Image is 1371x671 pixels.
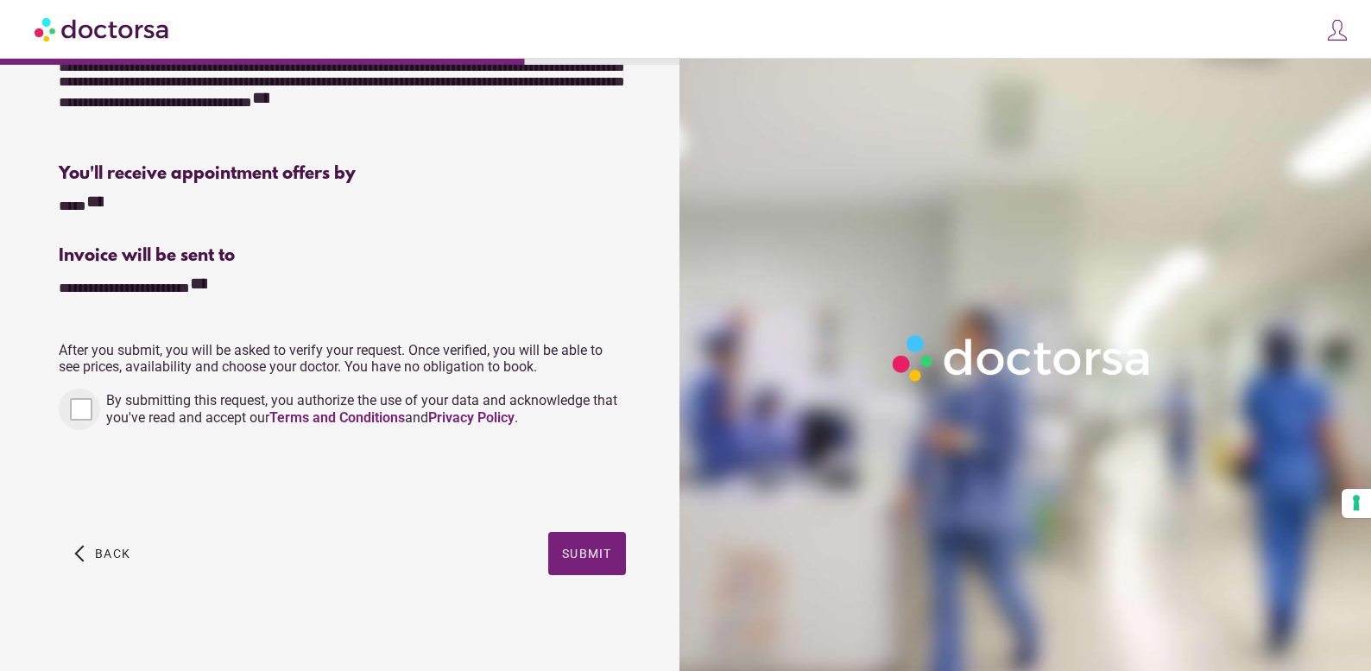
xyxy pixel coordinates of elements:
[428,409,515,426] a: Privacy Policy
[59,447,321,515] iframe: reCAPTCHA
[59,342,625,375] p: After you submit, you will be asked to verify your request. Once verified, you will be able to se...
[1342,489,1371,518] button: Your consent preferences for tracking technologies
[269,409,405,426] a: Terms and Conditions
[1325,18,1349,42] img: icons8-customer-100.png
[59,164,625,184] div: You'll receive appointment offers by
[562,547,612,560] span: Submit
[885,327,1159,389] img: Logo-Doctorsa-trans-White-partial-flat.png
[35,9,171,48] img: Doctorsa.com
[95,547,130,560] span: Back
[548,532,626,575] button: Submit
[106,392,617,426] span: By submitting this request, you authorize the use of your data and acknowledge that you've read a...
[59,246,625,266] div: Invoice will be sent to
[67,532,137,575] button: arrow_back_ios Back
